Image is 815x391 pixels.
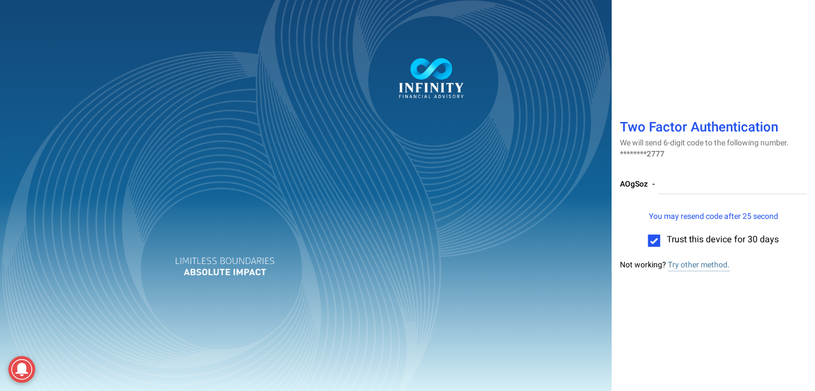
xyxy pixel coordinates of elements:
span: Not working? [620,259,666,271]
span: AOgSoz [620,178,648,190]
span: You may resend code after 25 second [648,211,778,222]
span: - [652,178,655,190]
span: Trust this device for 30 days [666,233,778,246]
a: Try other method. [668,259,730,271]
span: We will send 6-digit code to the following number. [620,137,789,149]
h1: Two Factor Authentication [620,120,807,138]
